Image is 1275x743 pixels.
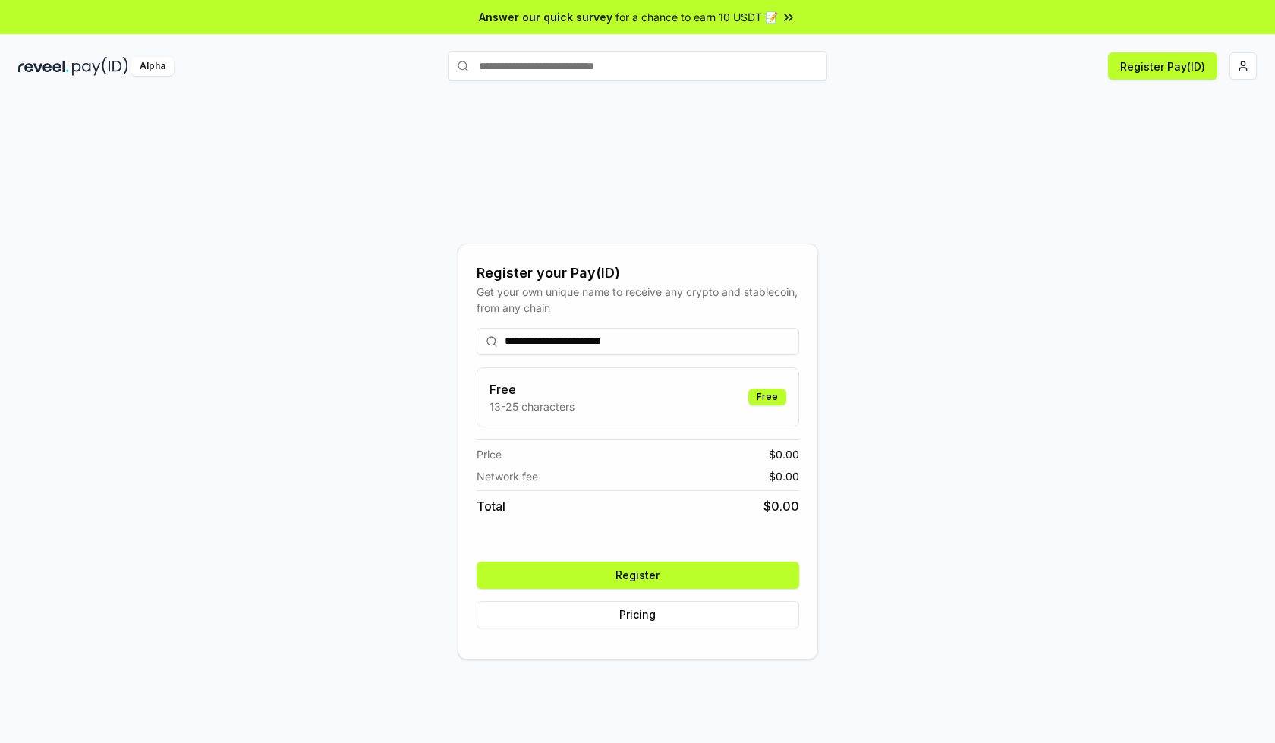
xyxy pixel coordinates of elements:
img: pay_id [72,57,128,76]
p: 13-25 characters [490,398,575,414]
span: for a chance to earn 10 USDT 📝 [615,9,778,25]
div: Free [748,389,786,405]
div: Alpha [131,57,174,76]
span: Price [477,446,502,462]
span: Answer our quick survey [479,9,612,25]
img: reveel_dark [18,57,69,76]
button: Pricing [477,601,799,628]
div: Register your Pay(ID) [477,263,799,284]
span: $ 0.00 [763,497,799,515]
span: Network fee [477,468,538,484]
button: Register Pay(ID) [1108,52,1217,80]
span: Total [477,497,505,515]
div: Get your own unique name to receive any crypto and stablecoin, from any chain [477,284,799,316]
span: $ 0.00 [769,446,799,462]
span: $ 0.00 [769,468,799,484]
h3: Free [490,380,575,398]
button: Register [477,562,799,589]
